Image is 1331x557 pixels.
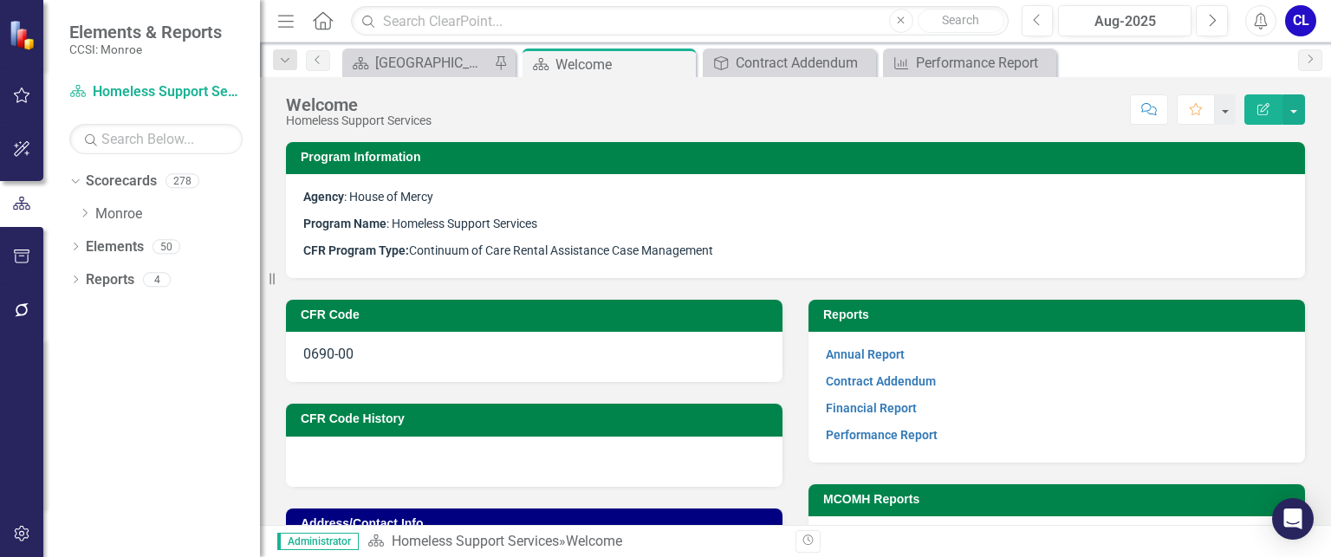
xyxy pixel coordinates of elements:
[826,401,917,415] a: Financial Report
[86,237,144,257] a: Elements
[1064,11,1185,32] div: Aug-2025
[86,172,157,191] a: Scorecards
[826,374,936,388] a: Contract Addendum
[887,52,1052,74] a: Performance Report
[303,243,713,257] span: Continuum of Care Rental Assistance Case Management
[566,533,622,549] div: Welcome
[916,52,1052,74] div: Performance Report
[303,217,386,230] strong: Program Name
[942,13,979,27] span: Search
[301,308,774,321] h3: CFR Code
[918,9,1004,33] button: Search
[69,82,243,102] a: Homeless Support Services
[367,532,782,552] div: »
[1058,5,1191,36] button: Aug-2025
[1272,498,1314,540] div: Open Intercom Messenger
[153,239,180,254] div: 50
[823,493,1296,506] h3: MCOMH Reports
[286,114,432,127] div: Homeless Support Services
[351,6,1008,36] input: Search ClearPoint...
[392,533,559,549] a: Homeless Support Services
[8,19,39,50] img: ClearPoint Strategy
[303,217,537,230] span: : Homeless Support Services
[166,174,199,189] div: 278
[375,52,490,74] div: [GEOGRAPHIC_DATA]
[95,204,260,224] a: Monroe
[301,517,774,530] h3: Address/Contact Info
[826,428,938,442] a: Performance Report
[286,95,432,114] div: Welcome
[69,42,222,56] small: CCSI: Monroe
[143,272,171,287] div: 4
[823,308,1296,321] h3: Reports
[303,243,409,257] strong: CFR Program Type:
[86,270,134,290] a: Reports
[303,346,354,362] span: 0690-00
[303,190,344,204] strong: Agency
[555,54,691,75] div: Welcome
[826,347,905,361] a: Annual Report
[347,52,490,74] a: [GEOGRAPHIC_DATA]
[301,151,1296,164] h3: Program Information
[69,124,243,154] input: Search Below...
[69,22,222,42] span: Elements & Reports
[301,412,774,425] h3: CFR Code History
[707,52,872,74] a: Contract Addendum
[1285,5,1316,36] button: CL
[736,52,872,74] div: Contract Addendum
[303,190,433,204] span: : House of Mercy
[277,533,359,550] span: Administrator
